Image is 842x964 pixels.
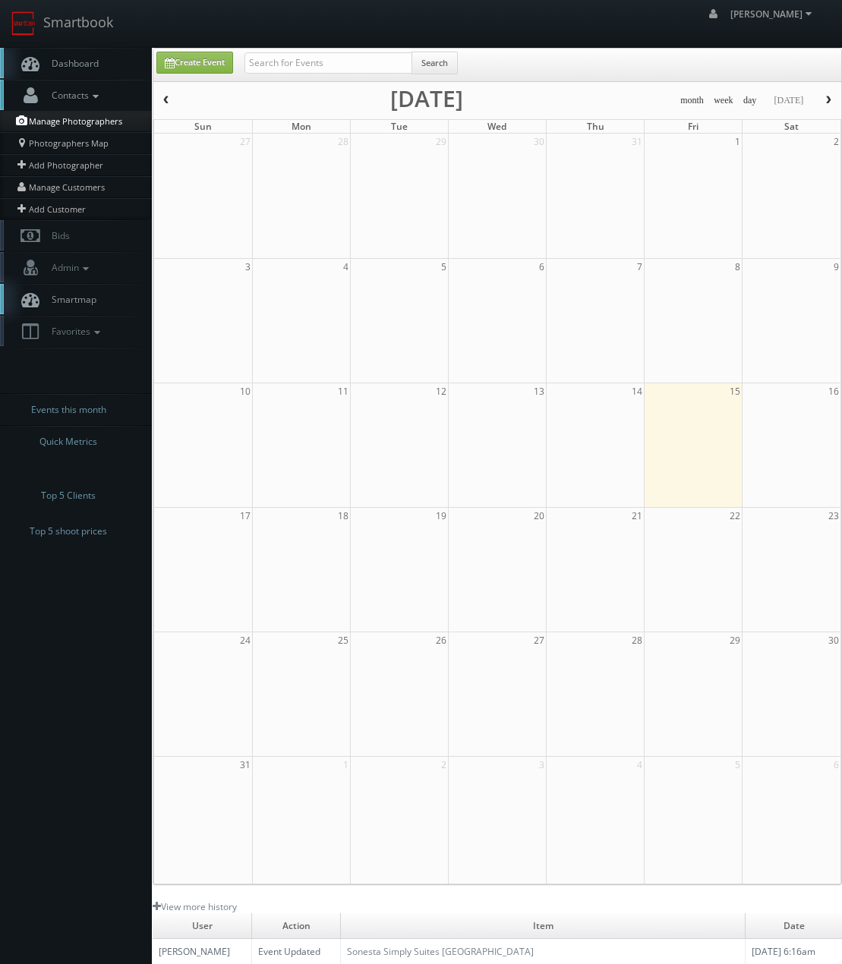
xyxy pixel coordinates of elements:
span: 31 [630,134,644,150]
span: Top 5 shoot prices [30,524,107,539]
span: 29 [434,134,448,150]
span: 30 [827,632,840,648]
span: 4 [635,757,644,773]
span: 23 [827,508,840,524]
span: 1 [342,757,350,773]
span: Events this month [31,402,106,417]
span: 10 [238,383,252,399]
button: [DATE] [768,91,809,110]
span: 3 [538,757,546,773]
span: Smartmap [44,293,96,306]
span: 5 [440,259,448,275]
span: Top 5 Clients [41,488,96,503]
span: 8 [733,259,742,275]
span: 26 [434,632,448,648]
span: Wed [487,120,506,133]
span: 13 [532,383,546,399]
a: Create Event [156,52,233,74]
span: 6 [538,259,546,275]
span: Mon [292,120,311,133]
span: 28 [630,632,644,648]
span: 31 [238,757,252,773]
span: 11 [336,383,350,399]
span: 5 [733,757,742,773]
span: 27 [532,632,546,648]
span: Sun [194,120,212,133]
span: 19 [434,508,448,524]
span: 30 [532,134,546,150]
span: Sat [784,120,799,133]
span: 16 [827,383,840,399]
h2: [DATE] [390,91,463,106]
span: 9 [832,259,840,275]
span: Thu [587,120,604,133]
span: [PERSON_NAME] [730,8,816,20]
button: day [738,91,762,110]
span: 3 [244,259,252,275]
input: Search for Events [244,52,412,74]
span: 22 [728,508,742,524]
img: smartbook-logo.png [11,11,36,36]
span: 1 [733,134,742,150]
span: Dashboard [44,57,99,70]
span: Favorites [44,325,104,338]
a: Sonesta Simply Suites [GEOGRAPHIC_DATA] [347,945,534,958]
span: 25 [336,632,350,648]
span: 14 [630,383,644,399]
button: week [708,91,739,110]
span: 4 [342,259,350,275]
span: 27 [238,134,252,150]
span: Contacts [44,89,102,102]
span: 7 [635,259,644,275]
span: 21 [630,508,644,524]
span: 17 [238,508,252,524]
span: Quick Metrics [39,434,97,449]
button: month [675,91,709,110]
span: 18 [336,508,350,524]
span: 29 [728,632,742,648]
span: 28 [336,134,350,150]
td: Item [341,913,746,939]
span: Tue [391,120,408,133]
td: Action [252,913,341,939]
span: 24 [238,632,252,648]
span: 6 [832,757,840,773]
span: Fri [688,120,699,133]
button: Search [412,52,458,74]
span: 2 [440,757,448,773]
a: View more history [153,900,237,913]
span: 12 [434,383,448,399]
span: Admin [44,261,93,274]
td: User [153,913,252,939]
td: Date [746,913,842,939]
span: 2 [832,134,840,150]
span: Bids [44,229,70,242]
span: 20 [532,508,546,524]
span: 15 [728,383,742,399]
